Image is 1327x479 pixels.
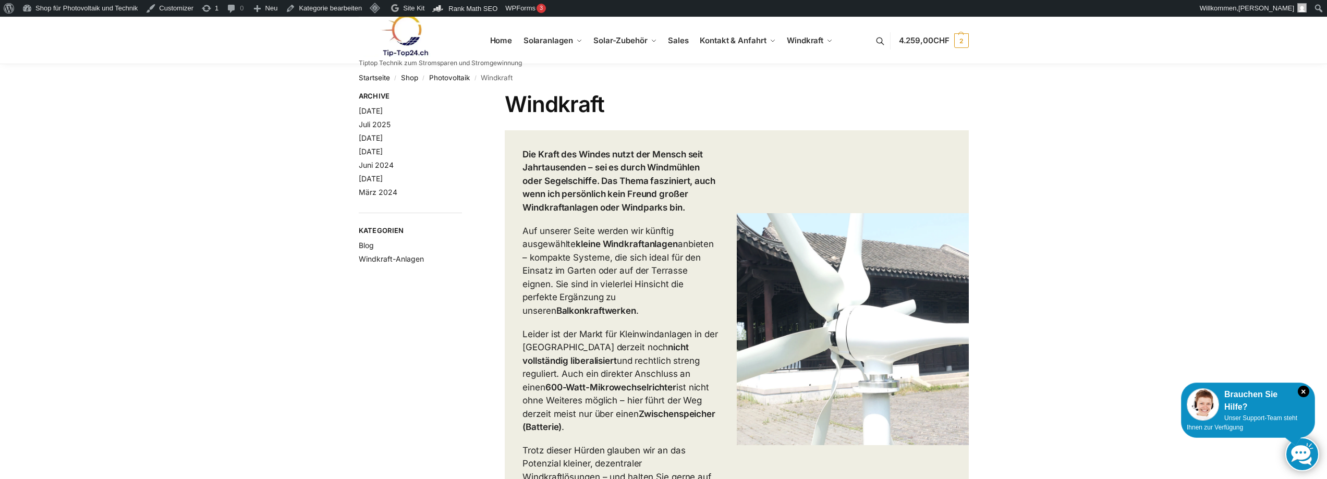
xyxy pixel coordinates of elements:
[593,35,648,45] span: Solar-Zubehör
[359,120,391,129] a: Juli 2025
[359,241,374,250] a: Blog
[359,73,390,82] a: Startseite
[359,188,397,196] a: März 2024
[783,17,837,64] a: Windkraft
[359,15,450,57] img: Solaranlagen, Speicheranlagen und Energiesparprodukte
[556,305,636,316] strong: Balkonkraftwerken
[522,225,719,318] p: Auf unserer Seite werden wir künftig ausgewählte anbieten – kompakte Systeme, die sich ideal für ...
[359,106,383,115] a: [DATE]
[576,239,678,249] strong: kleine Windkraftanlagen
[1238,4,1294,12] span: [PERSON_NAME]
[403,4,424,12] span: Site Kit
[390,74,401,82] span: /
[418,74,429,82] span: /
[359,161,394,169] a: Juni 2024
[359,174,383,183] a: [DATE]
[522,342,689,366] strong: nicht vollständig liberalisiert
[1187,414,1297,431] span: Unser Support-Team steht Ihnen zur Verfügung
[448,5,497,13] span: Rank Math SEO
[700,35,766,45] span: Kontakt & Anfahrt
[668,35,689,45] span: Sales
[737,213,969,445] img: Mini Wind Turbine
[359,64,969,91] nav: Breadcrumb
[359,91,462,102] span: Archive
[519,17,586,64] a: Solaranlagen
[589,17,661,64] a: Solar-Zubehör
[429,73,470,82] a: Photovoltaik
[359,226,462,236] span: Kategorien
[696,17,780,64] a: Kontakt & Anfahrt
[1187,388,1219,421] img: Customer service
[462,92,468,103] button: Close filters
[1298,386,1309,397] i: Schließen
[522,328,719,434] p: Leider ist der Markt für Kleinwindanlagen in der [GEOGRAPHIC_DATA] derzeit noch und rechtlich str...
[787,35,823,45] span: Windkraft
[545,382,676,392] strong: 600-Watt-Mikrowechselrichter
[470,74,481,82] span: /
[899,17,969,65] nav: Cart contents
[899,25,969,56] a: 4.259,00CHF 2
[954,33,969,48] span: 2
[933,35,949,45] span: CHF
[664,17,693,64] a: Sales
[505,91,968,117] h1: Windkraft
[899,35,949,45] span: 4.259,00
[522,149,715,213] strong: Die Kraft des Windes nutzt der Mensch seit Jahrtausenden – sei es durch Windmühlen oder Segelschi...
[359,133,383,142] a: [DATE]
[359,147,383,156] a: [DATE]
[359,60,522,66] p: Tiptop Technik zum Stromsparen und Stromgewinnung
[524,35,573,45] span: Solaranlagen
[522,409,715,433] strong: Zwischenspeicher (Batterie)
[359,254,424,263] a: Windkraft-Anlagen
[401,73,418,82] a: Shop
[537,4,546,13] div: 3
[1297,3,1307,13] img: Benutzerbild von Rupert Spoddig
[1187,388,1309,413] div: Brauchen Sie Hilfe?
